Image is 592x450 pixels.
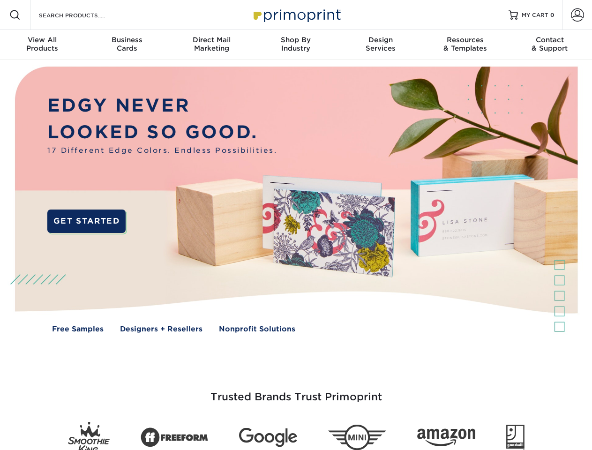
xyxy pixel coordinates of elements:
span: Direct Mail [169,36,254,44]
a: Designers + Resellers [120,324,202,335]
img: Amazon [417,429,475,447]
a: Direct MailMarketing [169,30,254,60]
a: Shop ByIndustry [254,30,338,60]
div: & Templates [423,36,507,52]
span: Contact [508,36,592,44]
a: BusinessCards [84,30,169,60]
img: Goodwill [506,425,525,450]
input: SEARCH PRODUCTS..... [38,9,129,21]
a: Free Samples [52,324,104,335]
span: Resources [423,36,507,44]
span: 0 [550,12,555,18]
p: LOOKED SO GOOD. [47,119,277,146]
h3: Trusted Brands Trust Primoprint [22,368,570,414]
div: Services [338,36,423,52]
a: Contact& Support [508,30,592,60]
div: Cards [84,36,169,52]
span: Shop By [254,36,338,44]
a: Nonprofit Solutions [219,324,295,335]
span: Business [84,36,169,44]
span: MY CART [522,11,548,19]
div: Industry [254,36,338,52]
div: & Support [508,36,592,52]
img: Primoprint [249,5,343,25]
img: Google [239,428,297,447]
p: EDGY NEVER [47,92,277,119]
span: 17 Different Edge Colors. Endless Possibilities. [47,145,277,156]
a: Resources& Templates [423,30,507,60]
a: DesignServices [338,30,423,60]
div: Marketing [169,36,254,52]
span: Design [338,36,423,44]
a: GET STARTED [47,210,126,233]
